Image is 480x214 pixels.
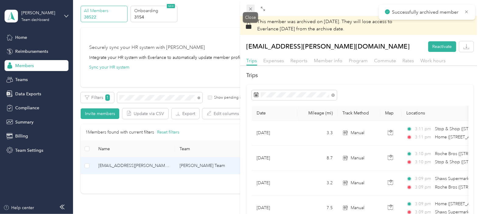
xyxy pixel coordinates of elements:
[297,146,338,171] td: 8.7
[314,58,343,63] span: Member info
[415,175,433,182] span: 3:09 pm
[415,134,433,141] span: 3:11 pm
[351,180,364,186] span: Manual
[291,58,308,63] span: Reports
[297,106,338,121] th: Mileage (mi)
[428,41,456,52] button: Reactivate
[421,58,446,63] span: Work hours
[392,8,460,16] p: Successfully archived member
[247,58,257,63] span: Trips
[349,58,368,63] span: Program
[297,171,338,195] td: 3.2
[403,58,414,63] span: Rates
[415,184,433,191] span: 3:09 pm
[252,171,297,195] td: [DATE]
[247,41,410,52] p: [EMAIL_ADDRESS][PERSON_NAME][DOMAIN_NAME]
[243,12,258,23] div: Close
[252,146,297,171] td: [DATE]
[264,58,284,63] span: Expenses
[374,58,396,63] span: Commute
[258,18,393,33] p: This member was archived on [DATE] .
[415,126,433,132] span: 3:11 pm
[297,121,338,146] td: 3.3
[351,130,364,136] span: Manual
[247,71,474,80] h2: Trips
[252,106,297,121] th: Date
[380,106,401,121] th: Map
[446,180,480,214] iframe: Everlance-gr Chat Button Frame
[338,106,380,121] th: Track Method
[258,19,393,32] span: They will lose access to Everlance [DATE] from the archive date.
[415,159,433,165] span: 3:10 pm
[415,201,433,207] span: 3:09 pm
[415,151,433,157] span: 3:10 pm
[351,155,364,161] span: Manual
[252,121,297,146] td: [DATE]
[351,205,364,211] span: Manual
